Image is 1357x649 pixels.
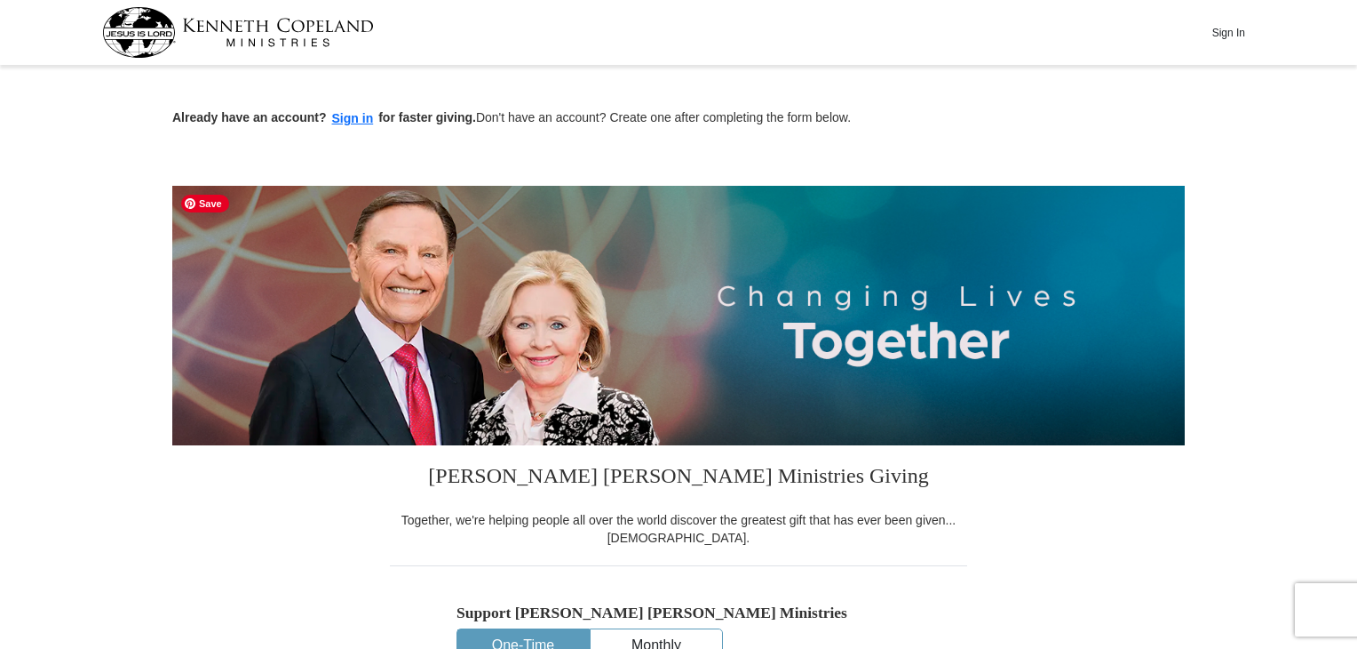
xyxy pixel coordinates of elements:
[1202,19,1255,46] button: Sign In
[172,110,476,124] strong: Already have an account? for faster giving.
[172,108,1185,129] p: Don't have an account? Create one after completing the form below.
[327,108,379,129] button: Sign in
[102,7,374,58] img: kcm-header-logo.svg
[390,445,967,511] h3: [PERSON_NAME] [PERSON_NAME] Ministries Giving
[181,195,229,212] span: Save
[456,604,901,622] h5: Support [PERSON_NAME] [PERSON_NAME] Ministries
[390,511,967,547] div: Together, we're helping people all over the world discover the greatest gift that has ever been g...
